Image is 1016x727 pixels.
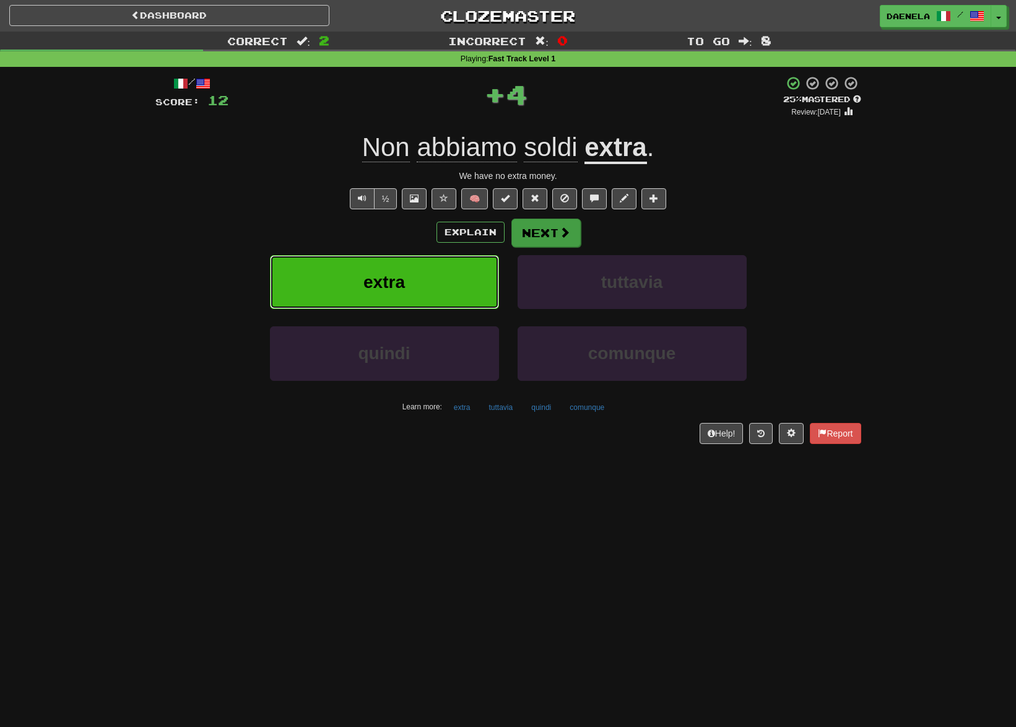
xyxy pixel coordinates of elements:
[535,36,549,46] span: :
[319,33,329,48] span: 2
[612,188,636,209] button: Edit sentence (alt+d)
[297,36,310,46] span: :
[155,170,861,182] div: We have no extra money.
[227,35,288,47] span: Correct
[348,5,668,27] a: Clozemaster
[374,188,397,209] button: ½
[761,33,771,48] span: 8
[9,5,329,26] a: Dashboard
[484,76,506,113] span: +
[739,36,752,46] span: :
[524,133,577,162] span: soldi
[402,403,442,411] small: Learn more:
[518,326,747,380] button: comunque
[588,344,676,363] span: comunque
[582,188,607,209] button: Discuss sentence (alt+u)
[432,188,456,209] button: Favorite sentence (alt+f)
[749,423,773,444] button: Round history (alt+y)
[363,272,405,292] span: extra
[511,219,581,247] button: Next
[557,33,568,48] span: 0
[584,133,646,164] u: extra
[358,344,410,363] span: quindi
[687,35,730,47] span: To go
[523,188,547,209] button: Reset to 0% Mastered (alt+r)
[362,133,410,162] span: Non
[436,222,505,243] button: Explain
[700,423,744,444] button: Help!
[347,188,397,209] div: Text-to-speech controls
[647,133,654,162] span: .
[783,94,861,105] div: Mastered
[350,188,375,209] button: Play sentence audio (ctl+space)
[641,188,666,209] button: Add to collection (alt+a)
[783,94,802,104] span: 25 %
[506,79,528,110] span: 4
[791,108,841,116] small: Review: [DATE]
[488,54,556,63] strong: Fast Track Level 1
[270,255,499,309] button: extra
[270,326,499,380] button: quindi
[448,35,526,47] span: Incorrect
[207,92,228,108] span: 12
[524,398,558,417] button: quindi
[155,76,228,91] div: /
[417,133,516,162] span: abbiamo
[957,10,963,19] span: /
[518,255,747,309] button: tuttavia
[461,188,488,209] button: 🧠
[402,188,427,209] button: Show image (alt+x)
[601,272,663,292] span: tuttavia
[482,398,520,417] button: tuttavia
[493,188,518,209] button: Set this sentence to 100% Mastered (alt+m)
[155,97,200,107] span: Score:
[563,398,611,417] button: comunque
[880,5,991,27] a: daenela /
[887,11,930,22] span: daenela
[552,188,577,209] button: Ignore sentence (alt+i)
[447,398,477,417] button: extra
[810,423,861,444] button: Report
